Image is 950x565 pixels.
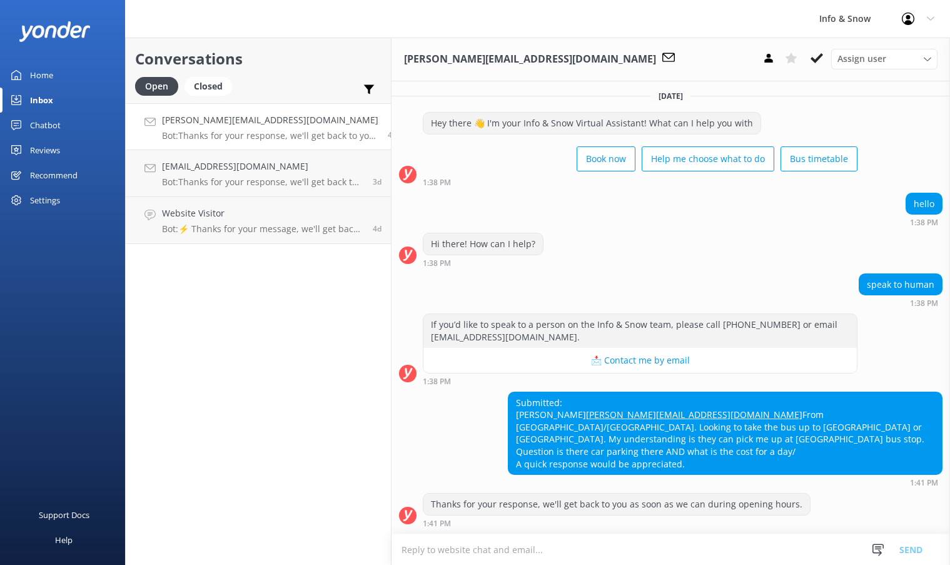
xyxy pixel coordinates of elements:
div: Inbox [30,88,53,113]
a: [PERSON_NAME][EMAIL_ADDRESS][DOMAIN_NAME] [586,409,802,420]
div: Sep 08 2025 01:38pm (UTC +12:00) Pacific/Auckland [423,377,857,385]
div: Thanks for your response, we'll get back to you as soon as we can during opening hours. [423,494,810,515]
strong: 1:41 PM [423,520,451,527]
div: If you’d like to speak to a person on the Info & Snow team, please call [PHONE_NUMBER] or email [... [423,314,857,347]
div: Hey there 👋 I'm your Info & Snow Virtual Assistant! What can I help you with [423,113,761,134]
p: Bot: Thanks for your response, we'll get back to you as soon as we can during opening hours. [162,130,378,141]
div: Open [135,77,178,96]
div: Submitted: [PERSON_NAME] From [GEOGRAPHIC_DATA]/[GEOGRAPHIC_DATA]. Looking to take the bus up to ... [508,392,942,475]
span: Sep 04 2025 08:58pm (UTC +12:00) Pacific/Auckland [373,176,382,187]
div: Closed [184,77,232,96]
a: Closed [184,79,238,93]
h4: Website Visitor [162,206,363,220]
div: Recommend [30,163,78,188]
strong: 1:38 PM [910,300,938,307]
div: speak to human [859,274,942,295]
span: Sep 08 2025 01:41pm (UTC +12:00) Pacific/Auckland [388,130,397,140]
div: Help [55,527,73,552]
div: Sep 08 2025 01:38pm (UTC +12:00) Pacific/Auckland [859,298,942,307]
button: Help me choose what to do [642,146,774,171]
p: Bot: Thanks for your response, we'll get back to you as soon as we can during opening hours. [162,176,363,188]
div: Assign User [831,49,937,69]
p: Bot: ⚡ Thanks for your message, we'll get back to you as soon as we can. You're also welcome to k... [162,223,363,235]
a: Website VisitorBot:⚡ Thanks for your message, we'll get back to you as soon as we can. You're als... [126,197,391,244]
div: Sep 08 2025 01:38pm (UTC +12:00) Pacific/Auckland [423,258,543,267]
div: Sep 08 2025 01:41pm (UTC +12:00) Pacific/Auckland [508,478,942,487]
a: Open [135,79,184,93]
button: 📩 Contact me by email [423,348,857,373]
div: Chatbot [30,113,61,138]
div: Home [30,63,53,88]
h4: [PERSON_NAME][EMAIL_ADDRESS][DOMAIN_NAME] [162,113,378,127]
h2: Conversations [135,47,382,71]
strong: 1:38 PM [423,260,451,267]
div: Settings [30,188,60,213]
strong: 1:38 PM [423,179,451,186]
img: yonder-white-logo.png [19,21,91,42]
strong: 1:38 PM [910,219,938,227]
div: Support Docs [39,502,89,527]
div: Hi there! How can I help? [423,233,543,255]
a: [EMAIL_ADDRESS][DOMAIN_NAME]Bot:Thanks for your response, we'll get back to you as soon as we can... [126,150,391,197]
div: Sep 08 2025 01:41pm (UTC +12:00) Pacific/Auckland [423,519,811,527]
span: Sep 04 2025 04:15pm (UTC +12:00) Pacific/Auckland [373,223,382,234]
div: Reviews [30,138,60,163]
button: Bus timetable [781,146,857,171]
div: hello [906,193,942,215]
a: [PERSON_NAME][EMAIL_ADDRESS][DOMAIN_NAME]Bot:Thanks for your response, we'll get back to you as s... [126,103,391,150]
h3: [PERSON_NAME][EMAIL_ADDRESS][DOMAIN_NAME] [404,51,656,68]
span: Assign user [837,52,886,66]
div: Sep 08 2025 01:38pm (UTC +12:00) Pacific/Auckland [423,178,857,186]
strong: 1:41 PM [910,479,938,487]
button: Book now [577,146,635,171]
strong: 1:38 PM [423,378,451,385]
span: [DATE] [651,91,690,101]
div: Sep 08 2025 01:38pm (UTC +12:00) Pacific/Auckland [906,218,942,227]
h4: [EMAIL_ADDRESS][DOMAIN_NAME] [162,160,363,173]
